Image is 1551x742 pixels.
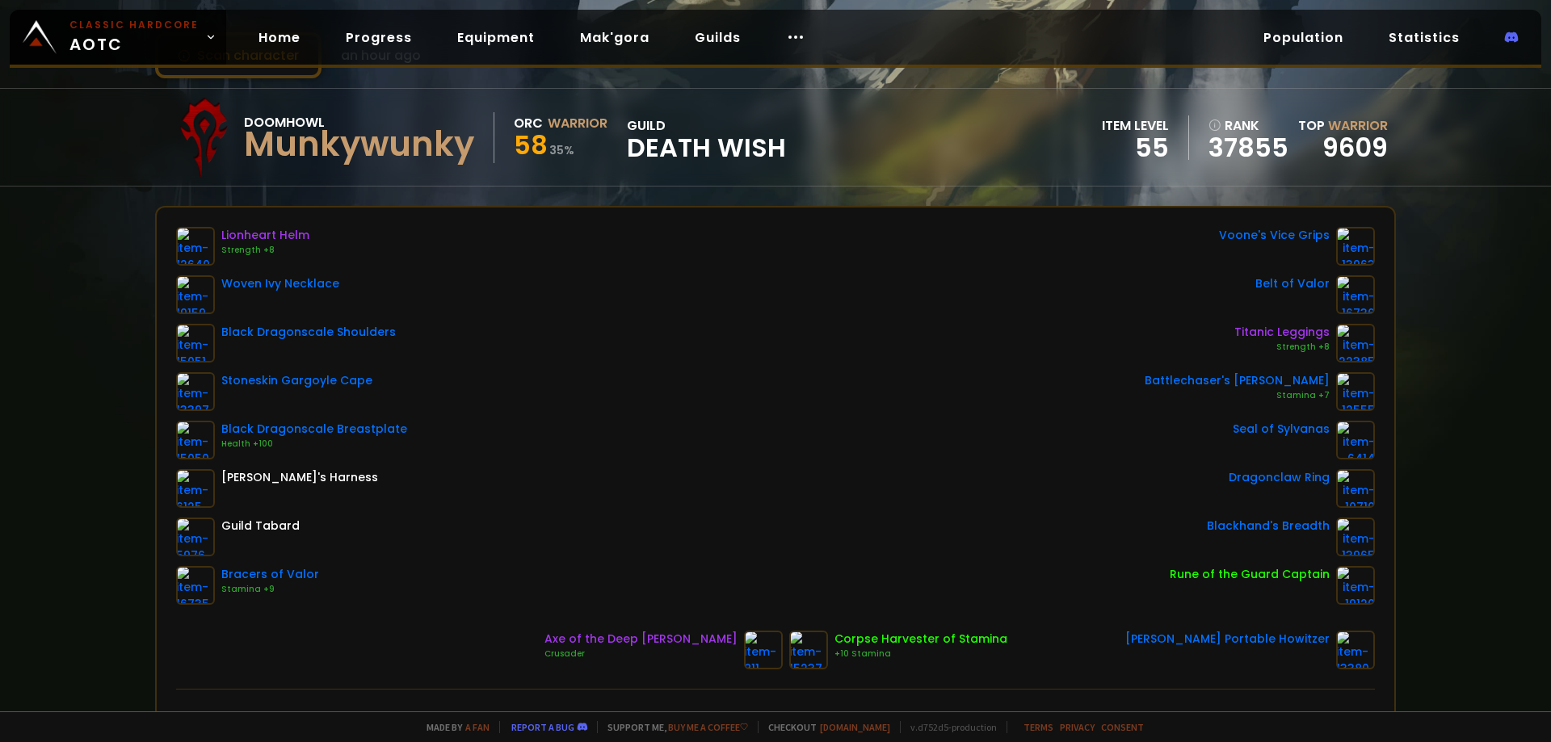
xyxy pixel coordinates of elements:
div: Battlechaser's [PERSON_NAME] [1145,372,1330,389]
div: 3851 [428,709,456,729]
a: 9609 [1322,129,1388,166]
a: Statistics [1376,21,1473,54]
div: Strength +8 [1234,341,1330,354]
span: Death Wish [627,136,786,160]
a: Consent [1101,721,1144,733]
div: 238 [732,709,756,729]
small: 35 % [549,142,574,158]
img: item-5976 [176,518,215,556]
div: +10 Stamina [834,648,1007,660]
div: Warrior [548,113,607,133]
span: Support me, [597,721,748,733]
a: Privacy [1060,721,1095,733]
div: Corpse Harvester of Stamina [834,631,1007,648]
div: [PERSON_NAME] Portable Howitzer [1125,631,1330,648]
a: 37855 [1208,136,1288,160]
a: Guilds [682,21,754,54]
div: Titanic Leggings [1234,324,1330,341]
div: Rune of the Guard Captain [1170,566,1330,583]
a: a fan [465,721,490,733]
a: Home [246,21,313,54]
img: item-15051 [176,324,215,363]
div: 55 [1102,136,1169,160]
a: Equipment [444,21,548,54]
div: Seal of Sylvanas [1233,421,1330,438]
div: Dragonclaw Ring [1229,469,1330,486]
div: Guild Tabard [221,518,300,534]
div: rank [1208,115,1288,136]
div: Top [1298,115,1388,136]
img: item-6414 [1336,421,1375,459]
a: Buy me a coffee [668,721,748,733]
img: item-12555 [1336,372,1375,411]
small: Classic Hardcore [69,18,199,32]
div: [PERSON_NAME]'s Harness [221,469,378,486]
div: guild [627,115,786,160]
div: Health [195,709,238,729]
img: item-16735 [176,566,215,605]
div: Black Dragonscale Shoulders [221,324,396,341]
span: AOTC [69,18,199,57]
div: Belt of Valor [1255,275,1330,292]
img: item-13397 [176,372,215,411]
div: item level [1102,115,1169,136]
div: Crusader [544,648,738,660]
div: Munkywunky [244,132,474,157]
img: item-15050 [176,421,215,459]
a: Report a bug [511,721,574,733]
a: Terms [1023,721,1053,733]
span: Checkout [758,721,890,733]
div: Orc [514,113,543,133]
img: item-19159 [176,275,215,314]
a: Mak'gora [567,21,662,54]
div: Stamina [495,709,551,729]
div: Bracers of Valor [221,566,319,583]
img: item-811 [744,631,783,669]
div: Woven Ivy Necklace [221,275,339,292]
a: Population [1250,21,1356,54]
div: Armor [1095,709,1135,729]
div: Stoneskin Gargoyle Cape [221,372,372,389]
img: item-13963 [1336,227,1375,266]
a: [DOMAIN_NAME] [820,721,890,733]
div: Voone's Vice Grips [1219,227,1330,244]
a: Progress [333,21,425,54]
div: 738 [1032,709,1056,729]
div: Stamina +9 [221,583,319,596]
div: 3482 [1322,709,1356,729]
img: item-6125 [176,469,215,508]
img: item-16736 [1336,275,1375,314]
img: item-13380 [1336,631,1375,669]
span: v. d752d5 - production [900,721,997,733]
div: Health +100 [221,438,407,451]
div: Doomhowl [244,112,474,132]
span: Made by [417,721,490,733]
img: item-22385 [1336,324,1375,363]
img: item-13965 [1336,518,1375,556]
div: Axe of the Deep [PERSON_NAME] [544,631,738,648]
span: 58 [514,127,548,163]
div: Stamina +7 [1145,389,1330,402]
a: Classic HardcoreAOTC [10,10,226,65]
div: Attack Power [795,709,882,729]
div: Black Dragonscale Breastplate [221,421,407,438]
div: Lionheart Helm [221,227,309,244]
img: item-10710 [1336,469,1375,508]
div: Strength +8 [221,244,309,257]
img: item-15237 [789,631,828,669]
span: Warrior [1328,116,1388,135]
img: item-12640 [176,227,215,266]
img: item-19120 [1336,566,1375,605]
div: Blackhand's Breadth [1207,518,1330,534]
